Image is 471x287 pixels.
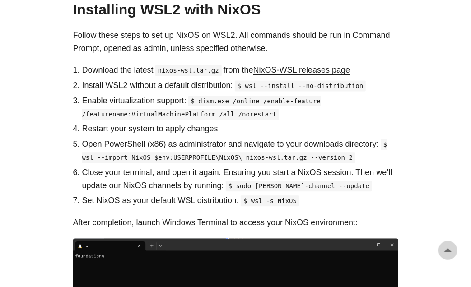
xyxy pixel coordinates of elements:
p: After completion, launch Windows Terminal to access your NixOS environment: [73,217,398,230]
p: Restart your system to apply changes [82,123,398,136]
p: Close your terminal, and open it again. Ensuring you start a NixOS session. Then we’ll update our... [82,167,398,193]
p: Set NixOS as your default WSL distribution: [82,194,398,208]
code: $ wsl --install --no-distribution [235,81,366,92]
p: Follow these steps to set up NixOS on WSL2. All commands should be run in Command Prompt, opened ... [73,29,398,56]
a: go to top [438,241,457,260]
code: $ sudo [PERSON_NAME]-channel --update [226,181,373,192]
h2: Installing WSL2 with NixOS [73,1,398,18]
code: $ dism.exe /online /enable-feature /featurename:VirtualMachinePlatform /all /norestart [82,96,321,120]
p: Enable virtualization support: [82,95,398,121]
p: Download the latest from the [82,64,398,77]
p: Install WSL2 without a default distribution: [82,79,398,93]
code: nixos-wsl.tar.gz [155,65,222,76]
a: NixOS-WSL releases page [253,66,350,75]
code: $ wsl -s NixOS [241,196,299,207]
p: Open PowerShell (x86) as administrator and navigate to your downloads directory: [82,138,398,164]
